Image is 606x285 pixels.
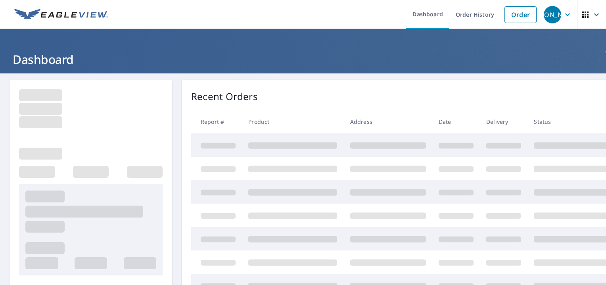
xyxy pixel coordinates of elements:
[504,6,537,23] a: Order
[432,110,480,133] th: Date
[344,110,432,133] th: Address
[191,89,258,104] p: Recent Orders
[14,9,108,21] img: EV Logo
[242,110,343,133] th: Product
[544,6,561,23] div: [PERSON_NAME]
[10,51,596,67] h1: Dashboard
[480,110,527,133] th: Delivery
[191,110,242,133] th: Report #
